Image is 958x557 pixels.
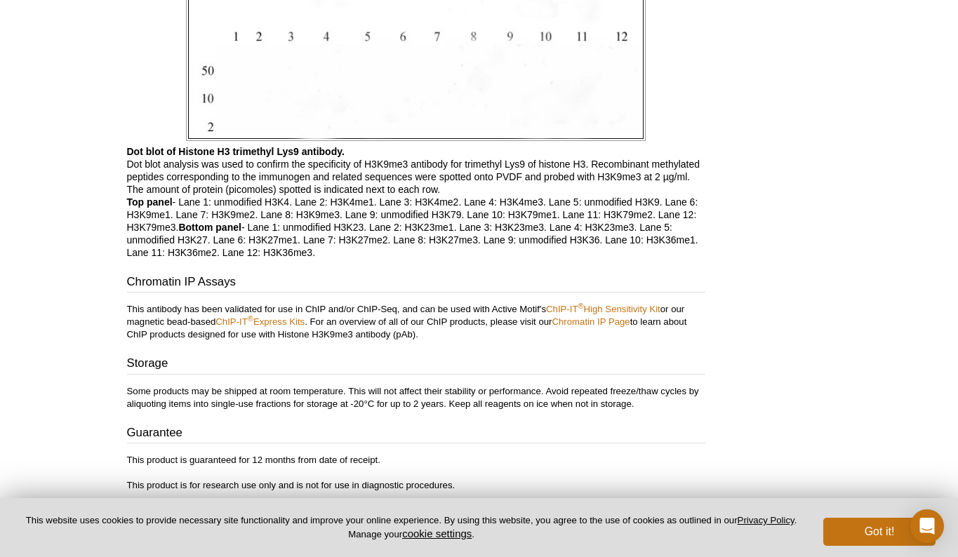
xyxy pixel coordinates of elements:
[546,304,660,314] a: ChIP-IT®High Sensitivity Kit
[127,454,705,492] p: This product is guaranteed for 12 months from date of receipt. This product is for research use o...
[127,145,705,259] p: Dot blot analysis was used to confirm the specificity of H3K9me3 antibody for trimethyl Lys9 of h...
[910,509,944,543] div: Open Intercom Messenger
[127,355,705,375] h3: Storage
[127,146,345,157] b: Dot blot of Histone H3 trimethyl Lys9 antibody.
[127,385,705,410] p: Some products may be shipped at room temperature. This will not affect their stability or perform...
[22,514,800,541] p: This website uses cookies to provide necessary site functionality and improve your online experie...
[178,222,241,233] b: Bottom panel
[738,515,794,525] a: Privacy Policy
[248,314,253,323] sup: ®
[823,518,936,546] button: Got it!
[552,316,630,327] a: Chromatin IP Page
[578,302,583,310] sup: ®
[127,196,173,208] b: Top panel
[402,528,472,539] button: cookie settings
[127,274,705,293] h3: Chromatin IP Assays
[127,424,705,444] h3: Guarantee
[127,303,705,341] p: This antibody has been validated for use in ChIP and/or ChIP-Seq, and can be used with Active Mot...
[215,316,305,327] a: ChIP-IT®Express Kits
